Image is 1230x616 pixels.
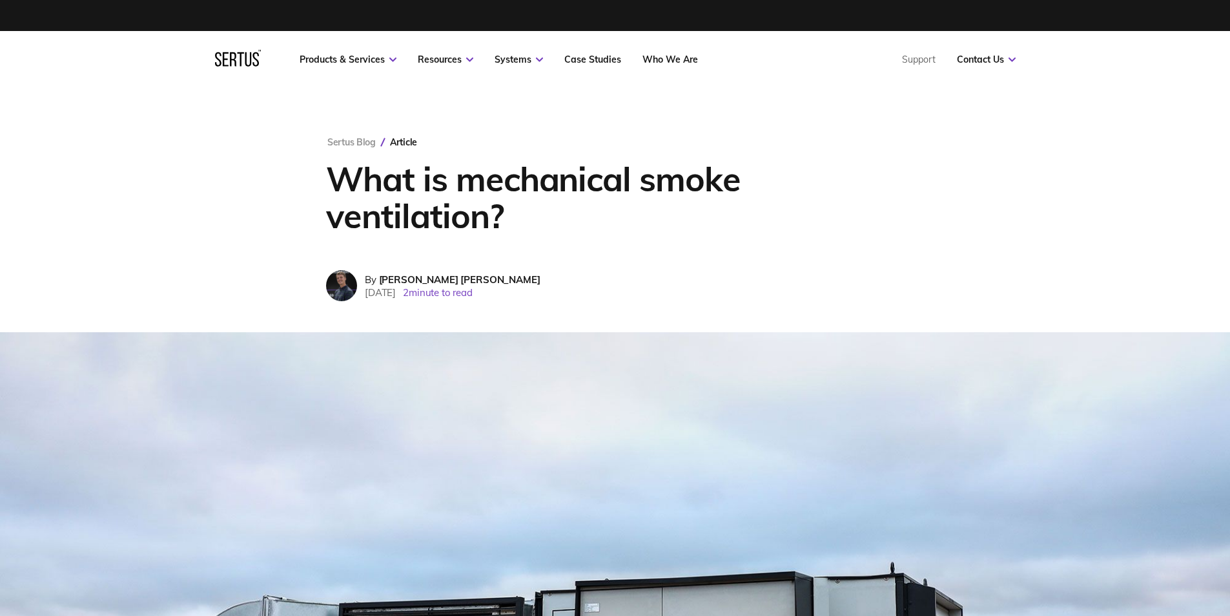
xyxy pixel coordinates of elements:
a: Support [902,54,936,65]
span: [DATE] [365,286,396,299]
a: Case Studies [564,54,621,65]
a: Who We Are [642,54,698,65]
span: 2 minute to read [403,286,473,299]
div: By [365,273,540,286]
a: Contact Us [957,54,1016,65]
a: Systems [495,54,543,65]
span: [PERSON_NAME] [PERSON_NAME] [379,273,540,286]
a: Sertus Blog [327,136,376,148]
a: Products & Services [300,54,396,65]
a: Resources [418,54,473,65]
h1: What is mechanical smoke ventilation? [326,160,820,234]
